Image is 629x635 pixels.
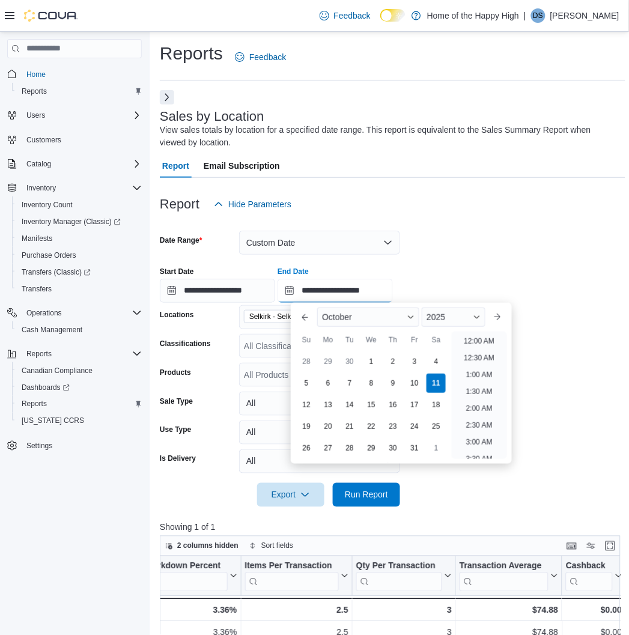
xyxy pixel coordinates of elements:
div: 2.5 [245,603,349,618]
div: day-28 [297,352,316,371]
label: Date Range [160,235,202,245]
li: 3:30 AM [461,452,497,466]
a: Canadian Compliance [17,363,97,378]
button: Run Report [333,483,400,507]
li: 2:30 AM [461,418,497,433]
div: day-30 [383,439,403,458]
span: Reports [26,349,52,359]
button: Customers [2,131,147,148]
span: 2 columns hidden [177,541,239,551]
span: Reports [22,347,142,361]
label: Sale Type [160,396,193,406]
a: Cash Management [17,323,87,337]
button: Settings [2,437,147,454]
div: Markdown Percent [146,561,227,591]
input: Dark Mode [380,9,406,22]
div: $74.88 [460,603,558,618]
button: Hide Parameters [209,192,296,216]
button: Manifests [12,230,147,247]
a: Feedback [230,45,291,69]
div: day-8 [362,374,381,393]
button: Qty Per Transaction [356,561,452,591]
button: Inventory Count [12,196,147,213]
p: | [524,8,526,23]
span: Customers [26,135,61,145]
div: day-3 [405,352,424,371]
span: Inventory Manager (Classic) [22,217,121,226]
span: Canadian Compliance [17,363,142,378]
h3: Sales by Location [160,109,264,124]
button: Catalog [2,156,147,172]
span: Selkirk - Selkirk Crossing - Fire & Flower [249,311,343,323]
span: Inventory Count [17,198,142,212]
div: day-12 [297,395,316,415]
div: Sa [427,330,446,350]
button: Inventory [22,181,61,195]
div: day-24 [405,417,424,436]
a: Feedback [315,4,375,28]
div: Items Per Transaction [245,561,339,572]
div: We [362,330,381,350]
div: day-19 [297,417,316,436]
span: Manifests [17,231,142,246]
a: Customers [22,133,66,147]
span: Transfers [17,282,142,296]
div: day-7 [340,374,359,393]
li: 12:30 AM [460,351,500,365]
button: Reports [12,396,147,413]
span: Reports [17,84,142,99]
div: day-14 [340,395,359,415]
a: Settings [22,439,57,454]
div: Fr [405,330,424,350]
span: Sort fields [261,541,293,551]
span: Inventory Count [22,200,73,210]
button: Enter fullscreen [603,539,618,553]
div: Button. Open the year selector. 2025 is currently selected. [422,308,485,327]
div: Cashback [566,561,612,591]
span: Dashboards [17,380,142,395]
div: Items Per Transaction [245,561,339,591]
span: Inventory [22,181,142,195]
button: Users [2,107,147,124]
h1: Reports [160,41,223,65]
button: 2 columns hidden [160,539,243,553]
span: Manifests [22,234,52,243]
label: End Date [278,267,309,276]
input: Press the down key to enter a popover containing a calendar. Press the escape key to close the po... [278,279,393,303]
div: day-1 [427,439,446,458]
div: Transaction Average [460,561,548,591]
a: Inventory Manager (Classic) [12,213,147,230]
button: Reports [22,347,56,361]
div: day-15 [362,395,381,415]
p: Showing 1 of 1 [160,521,625,533]
button: Purchase Orders [12,247,147,264]
a: Inventory Count [17,198,77,212]
a: [US_STATE] CCRS [17,414,89,428]
span: Purchase Orders [17,248,142,263]
a: Inventory Manager (Classic) [17,214,126,229]
div: View sales totals by location for a specified date range. This report is equivalent to the Sales ... [160,124,619,149]
p: [PERSON_NAME] [550,8,619,23]
span: [US_STATE] CCRS [22,416,84,426]
div: day-26 [297,439,316,458]
button: All [239,392,400,416]
a: Reports [17,84,52,99]
span: Settings [22,438,142,453]
div: Th [383,330,403,350]
li: 3:00 AM [461,435,497,449]
button: All [239,449,400,473]
button: Previous Month [296,308,315,327]
li: 2:00 AM [461,401,497,416]
span: Inventory Manager (Classic) [17,214,142,229]
nav: Complex example [7,61,142,486]
button: Keyboard shortcuts [565,539,579,553]
button: Reports [12,83,147,100]
button: Operations [22,306,67,320]
button: Catalog [22,157,56,171]
span: October [322,312,352,322]
span: Email Subscription [204,154,280,178]
div: day-5 [297,374,316,393]
span: Canadian Compliance [22,366,93,375]
input: Press the down key to open a popover containing a calendar. [160,279,275,303]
